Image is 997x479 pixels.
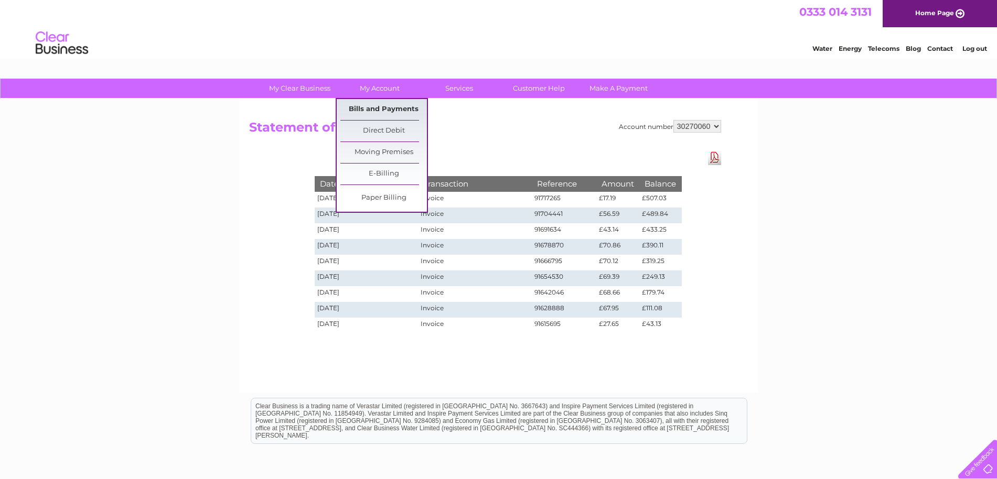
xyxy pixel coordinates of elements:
[532,286,597,302] td: 91642046
[418,239,531,255] td: Invoice
[839,45,862,52] a: Energy
[418,176,531,191] th: Transaction
[596,239,639,255] td: £70.86
[596,192,639,208] td: £17.19
[639,239,681,255] td: £390.11
[596,318,639,333] td: £27.65
[532,192,597,208] td: 91717265
[251,6,747,51] div: Clear Business is a trading name of Verastar Limited (registered in [GEOGRAPHIC_DATA] No. 3667643...
[532,208,597,223] td: 91704441
[532,239,597,255] td: 91678870
[532,302,597,318] td: 91628888
[315,176,419,191] th: Date
[639,223,681,239] td: £433.25
[418,192,531,208] td: Invoice
[532,318,597,333] td: 91615695
[336,79,423,98] a: My Account
[418,318,531,333] td: Invoice
[340,188,427,209] a: Paper Billing
[340,142,427,163] a: Moving Premises
[315,223,419,239] td: [DATE]
[315,318,419,333] td: [DATE]
[418,255,531,270] td: Invoice
[418,302,531,318] td: Invoice
[639,318,681,333] td: £43.13
[418,223,531,239] td: Invoice
[619,120,721,133] div: Account number
[315,192,419,208] td: [DATE]
[639,286,681,302] td: £179.74
[596,223,639,239] td: £43.14
[418,208,531,223] td: Invoice
[639,270,681,286] td: £249.13
[639,255,681,270] td: £319.25
[639,302,681,318] td: £111.08
[249,120,721,140] h2: Statement of Accounts
[799,5,872,18] a: 0333 014 3131
[315,255,419,270] td: [DATE]
[596,286,639,302] td: £68.66
[418,286,531,302] td: Invoice
[315,208,419,223] td: [DATE]
[315,239,419,255] td: [DATE]
[416,79,502,98] a: Services
[962,45,987,52] a: Log out
[532,223,597,239] td: 91691634
[639,192,681,208] td: £507.03
[812,45,832,52] a: Water
[340,121,427,141] a: Direct Debit
[256,79,343,98] a: My Clear Business
[315,286,419,302] td: [DATE]
[496,79,582,98] a: Customer Help
[340,164,427,184] a: E-Billing
[639,176,681,191] th: Balance
[575,79,662,98] a: Make A Payment
[596,176,639,191] th: Amount
[906,45,921,52] a: Blog
[340,99,427,120] a: Bills and Payments
[708,150,721,165] a: Download Pdf
[315,302,419,318] td: [DATE]
[639,208,681,223] td: £489.84
[532,255,597,270] td: 91666795
[596,270,639,286] td: £69.39
[532,176,597,191] th: Reference
[418,270,531,286] td: Invoice
[927,45,953,52] a: Contact
[596,302,639,318] td: £67.95
[596,255,639,270] td: £70.12
[596,208,639,223] td: £56.59
[868,45,899,52] a: Telecoms
[35,27,89,59] img: logo.png
[532,270,597,286] td: 91654530
[315,270,419,286] td: [DATE]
